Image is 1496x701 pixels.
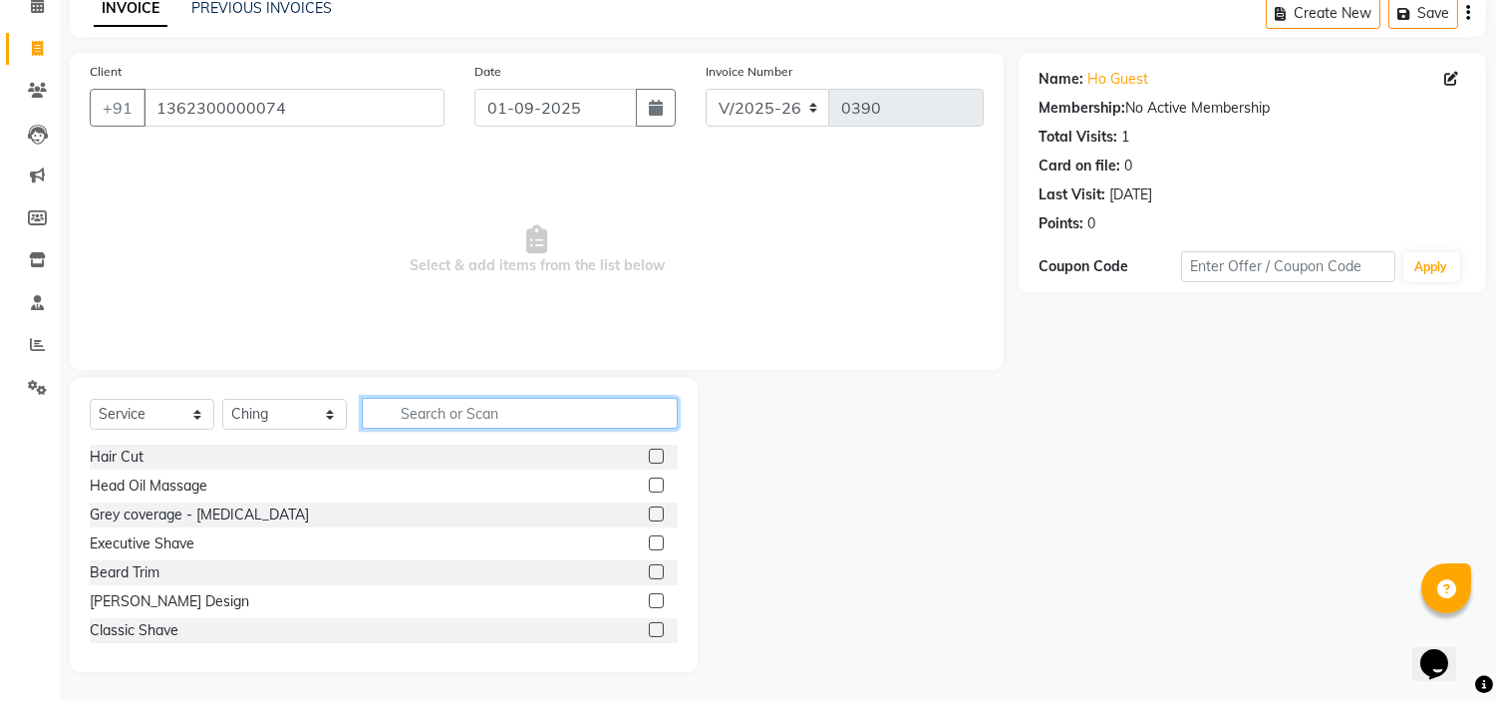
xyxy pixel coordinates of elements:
div: Total Visits: [1039,127,1117,148]
label: Date [474,63,501,81]
input: Search by Name/Mobile/Email/Code [144,89,445,127]
div: Coupon Code [1039,256,1181,277]
button: Apply [1403,252,1460,282]
div: Head Oil Massage [90,476,207,497]
iframe: chat widget [1412,621,1476,681]
div: [DATE] [1109,184,1152,205]
div: Last Visit: [1039,184,1105,205]
div: Beard Trim [90,562,159,583]
div: Points: [1039,213,1083,234]
label: Invoice Number [706,63,792,81]
button: +91 [90,89,146,127]
label: Client [90,63,122,81]
span: Select & add items from the list below [90,151,984,350]
div: 0 [1087,213,1095,234]
div: Hair Cut [90,447,144,468]
div: Grey coverage - [MEDICAL_DATA] [90,505,309,526]
div: Membership: [1039,98,1125,119]
div: [PERSON_NAME] Design [90,591,249,612]
a: Ho Guest [1087,69,1148,90]
div: No Active Membership [1039,98,1466,119]
div: Name: [1039,69,1083,90]
div: Executive Shave [90,533,194,554]
div: Classic Shave [90,620,178,641]
div: 1 [1121,127,1129,148]
div: Card on file: [1039,156,1120,176]
input: Enter Offer / Coupon Code [1181,251,1394,282]
input: Search or Scan [362,398,678,429]
div: 0 [1124,156,1132,176]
